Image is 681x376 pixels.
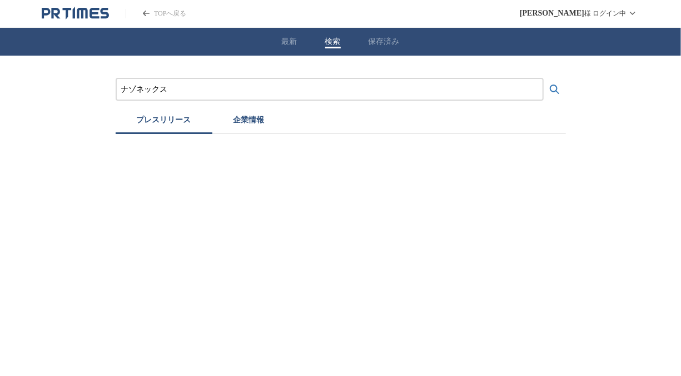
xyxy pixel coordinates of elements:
button: 最新 [282,37,297,47]
button: プレスリリース [116,110,212,134]
a: PR TIMESのトップページはこちら [126,9,186,18]
button: 企業情報 [212,110,286,134]
input: プレスリリースおよび企業を検索する [121,83,538,96]
button: 保存済み [369,37,400,47]
button: 検索する [544,78,566,101]
span: [PERSON_NAME] [520,9,584,18]
a: PR TIMESのトップページはこちら [42,7,109,20]
button: 検索 [325,37,341,47]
